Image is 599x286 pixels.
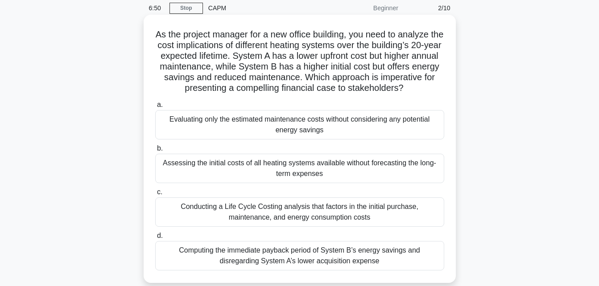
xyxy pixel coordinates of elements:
[157,188,162,196] span: c.
[157,144,163,152] span: b.
[154,29,445,94] h5: As the project manager for a new office building, you need to analyze the cost implications of di...
[155,197,444,227] div: Conducting a Life Cycle Costing analysis that factors in the initial purchase, maintenance, and e...
[169,3,203,14] a: Stop
[155,154,444,183] div: Assessing the initial costs of all heating systems available without forecasting the long-term ex...
[157,101,163,108] span: a.
[155,241,444,270] div: Computing the immediate payback period of System B’s energy savings and disregarding System A’s l...
[157,232,163,239] span: d.
[155,110,444,139] div: Evaluating only the estimated maintenance costs without considering any potential energy savings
